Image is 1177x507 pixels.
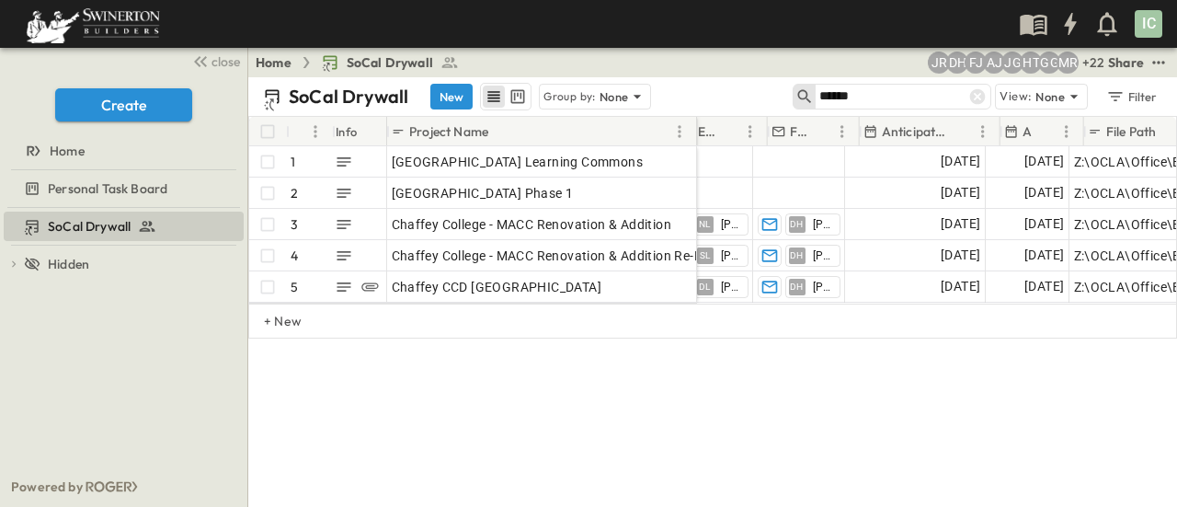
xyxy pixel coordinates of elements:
p: Anticipated Start [882,122,948,141]
span: [DATE] [1024,151,1064,172]
div: Gerrad Gerber (gerrad.gerber@swinerton.com) [1038,52,1060,74]
button: Create [55,88,192,121]
span: [DATE] [1024,213,1064,235]
div: Jorge Garcia (jorgarcia@swinerton.com) [1001,52,1023,74]
a: Home [4,138,240,164]
button: Menu [739,121,761,143]
span: [PERSON_NAME] [721,280,740,294]
span: Personal Task Board [48,179,167,198]
a: SoCal Drywall [4,213,240,239]
span: Chaffey College - MACC Renovation & Addition [392,215,672,234]
span: close [211,52,240,71]
button: Menu [304,121,326,143]
button: IC [1133,8,1164,40]
button: row view [483,86,505,108]
button: Menu [972,121,994,143]
button: Sort [719,121,739,142]
p: 2 [291,184,298,202]
button: New [430,84,473,109]
button: Sort [952,121,972,142]
button: Sort [811,121,831,142]
nav: breadcrumbs [256,53,470,72]
span: SoCal Drywall [48,217,131,236]
p: Group by: [543,87,596,106]
div: Personal Task Boardtest [4,174,244,203]
div: Filter [1105,86,1158,107]
span: [PERSON_NAME] [813,280,832,294]
span: [PERSON_NAME] [721,248,740,263]
p: Project Name [409,122,488,141]
button: Menu [831,121,853,143]
span: [PERSON_NAME] [813,248,832,263]
span: Chaffey College - MACC Renovation & Addition Re-Bid [392,247,714,265]
span: [DATE] [941,151,980,172]
span: [DATE] [1024,245,1064,266]
span: [PERSON_NAME] [721,217,740,232]
button: Sort [293,121,314,142]
p: Anticipated Finish [1023,122,1032,141]
div: Info [336,106,358,157]
span: [DATE] [941,276,980,297]
p: View: [1000,86,1032,107]
p: None [600,87,629,106]
p: + 22 [1082,53,1101,72]
span: [DATE] [1024,276,1064,297]
p: 1 [291,153,295,171]
div: SoCal Drywalltest [4,212,244,241]
div: Share [1108,53,1144,72]
span: DL [699,286,711,287]
button: Sort [492,121,512,142]
span: DH [790,224,804,225]
span: Chaffey CCD [GEOGRAPHIC_DATA] [392,278,602,296]
div: Haaris Tahmas (haaris.tahmas@swinerton.com) [1020,52,1042,74]
img: 6c363589ada0b36f064d841b69d3a419a338230e66bb0a533688fa5cc3e9e735.png [22,5,164,43]
p: 3 [291,215,298,234]
span: [DATE] [941,182,980,203]
span: [DATE] [941,245,980,266]
div: Daryll Hayward (daryll.hayward@swinerton.com) [946,52,968,74]
span: [DATE] [941,213,980,235]
span: NL [699,224,711,225]
p: None [1035,87,1065,106]
div: IC [1135,10,1162,38]
span: DH [790,286,804,287]
p: 5 [291,278,298,296]
button: close [185,48,244,74]
span: [DATE] [1024,182,1064,203]
span: SoCal Drywall [347,53,433,72]
p: SoCal Drywall [289,84,408,109]
span: Home [50,142,85,160]
button: Sort [1035,121,1056,142]
button: Menu [668,121,691,143]
div: Anthony Jimenez (anthony.jimenez@swinerton.com) [983,52,1005,74]
div: # [286,117,332,146]
span: [PERSON_NAME] [813,217,832,232]
span: SL [700,255,711,256]
div: Info [332,117,387,146]
p: 4 [291,247,298,265]
a: Home [256,53,291,72]
span: DH [790,255,804,256]
button: kanban view [506,86,529,108]
p: + New [264,312,275,330]
span: [GEOGRAPHIC_DATA] Learning Commons [392,153,644,171]
button: test [1148,52,1170,74]
button: Filter [1099,84,1162,109]
p: Final Reviewer [790,122,807,141]
a: SoCal Drywall [321,53,459,72]
div: Joshua Russell (joshua.russell@swinerton.com) [928,52,950,74]
span: Hidden [48,255,89,273]
button: Menu [1056,121,1078,143]
p: Estimate Lead [698,122,715,141]
div: table view [480,83,531,110]
div: Francisco J. Sanchez (frsanchez@swinerton.com) [965,52,987,74]
span: [GEOGRAPHIC_DATA] Phase 1 [392,184,574,202]
a: Personal Task Board [4,176,240,202]
div: Meghana Raj (meghana.raj@swinerton.com) [1057,52,1079,74]
p: File Path [1106,122,1157,141]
